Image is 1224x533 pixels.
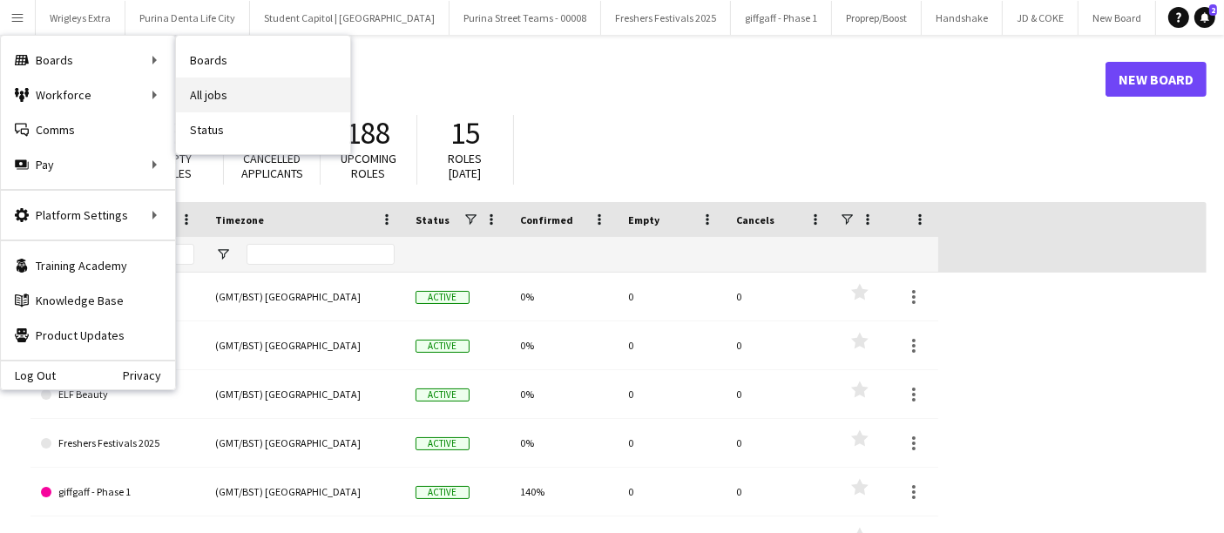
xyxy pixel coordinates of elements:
[205,468,405,516] div: (GMT/BST) [GEOGRAPHIC_DATA]
[510,370,618,418] div: 0%
[1,147,175,182] div: Pay
[125,1,250,35] button: Purina Denta Life City
[1106,62,1207,97] a: New Board
[41,468,194,516] a: giffgaff - Phase 1
[726,321,834,369] div: 0
[341,151,396,181] span: Upcoming roles
[1194,7,1215,28] a: 2
[450,1,601,35] button: Purina Street Teams - 00008
[241,151,303,181] span: Cancelled applicants
[176,43,350,78] a: Boards
[1156,1,1223,35] button: Art Fund
[205,419,405,467] div: (GMT/BST) [GEOGRAPHIC_DATA]
[618,321,726,369] div: 0
[205,321,405,369] div: (GMT/BST) [GEOGRAPHIC_DATA]
[618,273,726,320] div: 0
[618,468,726,516] div: 0
[1,198,175,233] div: Platform Settings
[1,283,175,318] a: Knowledge Base
[450,114,480,152] span: 15
[726,370,834,418] div: 0
[347,114,391,152] span: 188
[601,1,731,35] button: Freshers Festivals 2025
[1,248,175,283] a: Training Academy
[922,1,1003,35] button: Handshake
[215,213,264,226] span: Timezone
[618,370,726,418] div: 0
[510,273,618,320] div: 0%
[832,1,922,35] button: Proprep/Boost
[176,78,350,112] a: All jobs
[618,419,726,467] div: 0
[1,43,175,78] div: Boards
[449,151,483,181] span: Roles [DATE]
[1,78,175,112] div: Workforce
[416,437,470,450] span: Active
[510,468,618,516] div: 140%
[247,244,395,265] input: Timezone Filter Input
[736,213,774,226] span: Cancels
[416,291,470,304] span: Active
[726,273,834,320] div: 0
[726,468,834,516] div: 0
[416,486,470,499] span: Active
[628,213,659,226] span: Empty
[416,340,470,353] span: Active
[205,370,405,418] div: (GMT/BST) [GEOGRAPHIC_DATA]
[1,318,175,353] a: Product Updates
[520,213,573,226] span: Confirmed
[250,1,450,35] button: Student Capitol | [GEOGRAPHIC_DATA]
[416,213,450,226] span: Status
[123,368,175,382] a: Privacy
[205,273,405,320] div: (GMT/BST) [GEOGRAPHIC_DATA]
[215,246,231,262] button: Open Filter Menu
[416,388,470,401] span: Active
[510,321,618,369] div: 0%
[1,112,175,147] a: Comms
[731,1,832,35] button: giffgaff - Phase 1
[36,1,125,35] button: Wrigleys Extra
[30,66,1106,92] h1: Boards
[1079,1,1156,35] button: New Board
[510,419,618,467] div: 0%
[1209,4,1217,16] span: 2
[41,370,194,419] a: ELF Beauty
[41,419,194,468] a: Freshers Festivals 2025
[1,368,56,382] a: Log Out
[1003,1,1079,35] button: JD & COKE
[176,112,350,147] a: Status
[726,419,834,467] div: 0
